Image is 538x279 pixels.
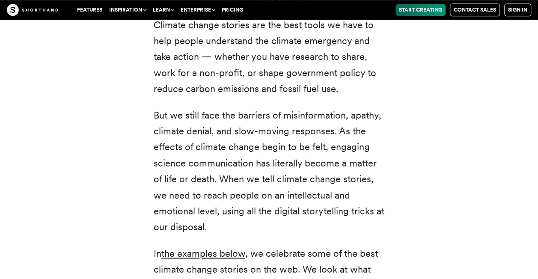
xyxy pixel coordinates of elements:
[450,3,500,16] a: Contact Sales
[218,4,247,16] a: Pricing
[7,4,58,16] img: The Craft
[74,4,106,16] a: Features
[504,3,531,16] a: Sign in
[106,4,149,16] button: Inspiration
[149,4,177,16] button: Learn
[177,4,218,16] button: Enterprise
[154,17,385,97] p: Climate change stories are the best tools we have to help people understand the climate emergency...
[154,107,385,235] p: But we still face the barriers of misinformation, apathy, climate denial, and slow-moving respons...
[395,4,446,16] a: Start Creating
[161,248,245,259] a: the examples below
